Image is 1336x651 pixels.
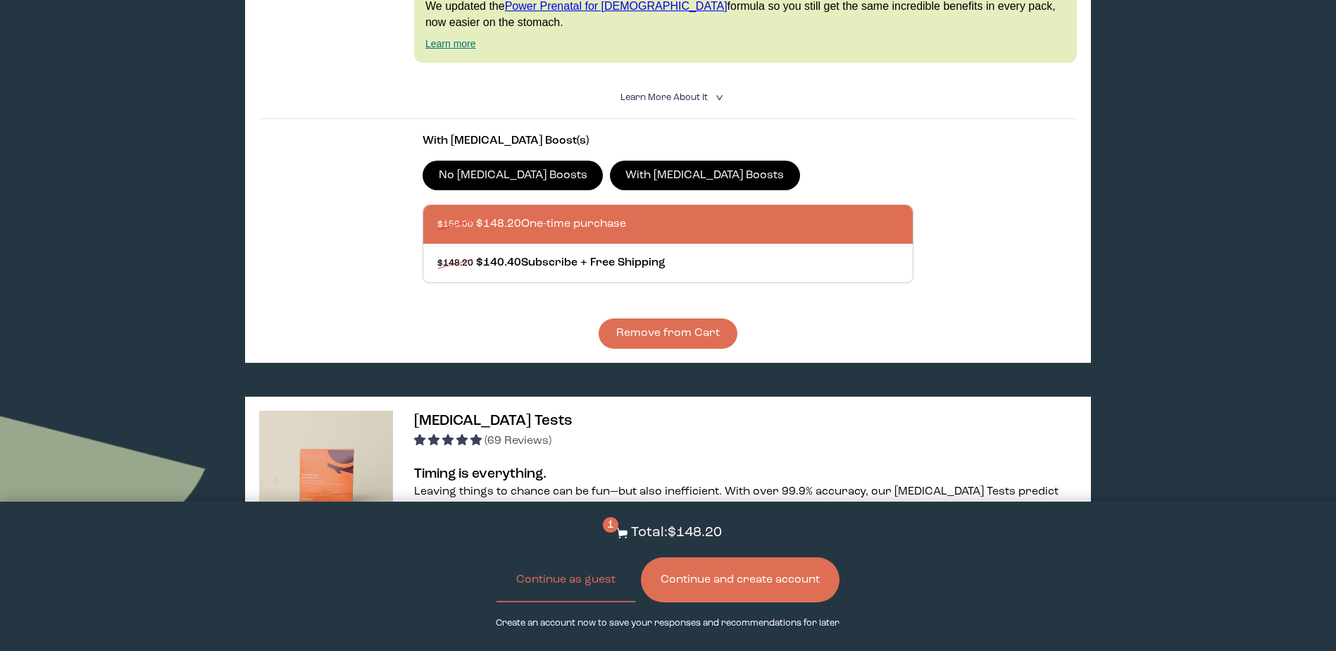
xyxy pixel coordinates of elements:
summary: Learn More About it < [620,91,715,104]
span: [MEDICAL_DATA] Tests [414,414,573,428]
a: Learn more [425,38,476,49]
span: (69 Reviews) [485,435,551,447]
strong: Timing is everything. [414,467,547,481]
p: With [MEDICAL_DATA] Boost(s) [423,133,913,149]
button: Continue and create account [641,557,839,602]
button: Continue as guest [497,557,635,602]
button: Remove from Cart [599,318,737,349]
span: 4.96 stars [414,435,485,447]
span: Learn More About it [620,93,708,102]
p: Create an account now to save your responses and recommendations for later [496,616,839,630]
p: Total: $148.20 [631,523,722,543]
p: Leaving things to chance can be fun—but also inefficient. With over 99.9% accuracy, our [MEDICAL_... [414,484,1077,533]
label: With [MEDICAL_DATA] Boosts [610,161,800,190]
img: thumbnail image [259,411,393,545]
i: < [711,94,725,101]
span: 1 [603,517,618,533]
label: No [MEDICAL_DATA] Boosts [423,161,603,190]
